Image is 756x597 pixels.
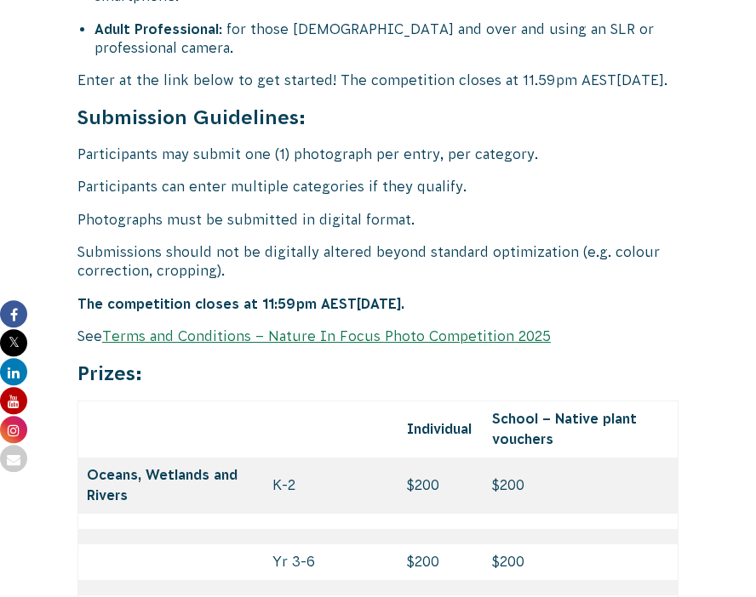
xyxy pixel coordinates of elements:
td: $200 [398,544,484,580]
p: Enter at the link below to get started! The competition closes at 11.59pm AEST[DATE]. [77,71,679,89]
td: $200 [484,458,678,514]
strong: Submission Guidelines: [77,106,306,128]
strong: Oceans, Wetlands and Rivers [87,467,238,503]
p: Photographs must be submitted in digital format. [77,210,679,229]
td: $200 [398,458,484,514]
strong: The competition closes at 11:59pm AEST[DATE]. [77,296,404,311]
td: Yr 3-6 [264,544,398,580]
td: $200 [484,544,678,580]
li: : for those [DEMOGRAPHIC_DATA] and over and using an SLR or professional camera. [94,20,679,58]
strong: Adult Professional [94,21,219,37]
p: Participants may submit one (1) photograph per entry, per category. [77,145,679,163]
strong: Prizes: [77,362,142,384]
strong: School – Native plant vouchers [492,411,637,446]
td: K-2 [264,458,398,514]
a: Terms and Conditions – Nature In Focus Photo Competition 2025 [102,328,551,344]
p: Participants can enter multiple categories if they qualify. [77,177,679,196]
strong: Individual [407,421,472,436]
p: Submissions should not be digitally altered beyond standard optimization (e.g. colour correction,... [77,242,679,281]
p: See [77,327,679,345]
